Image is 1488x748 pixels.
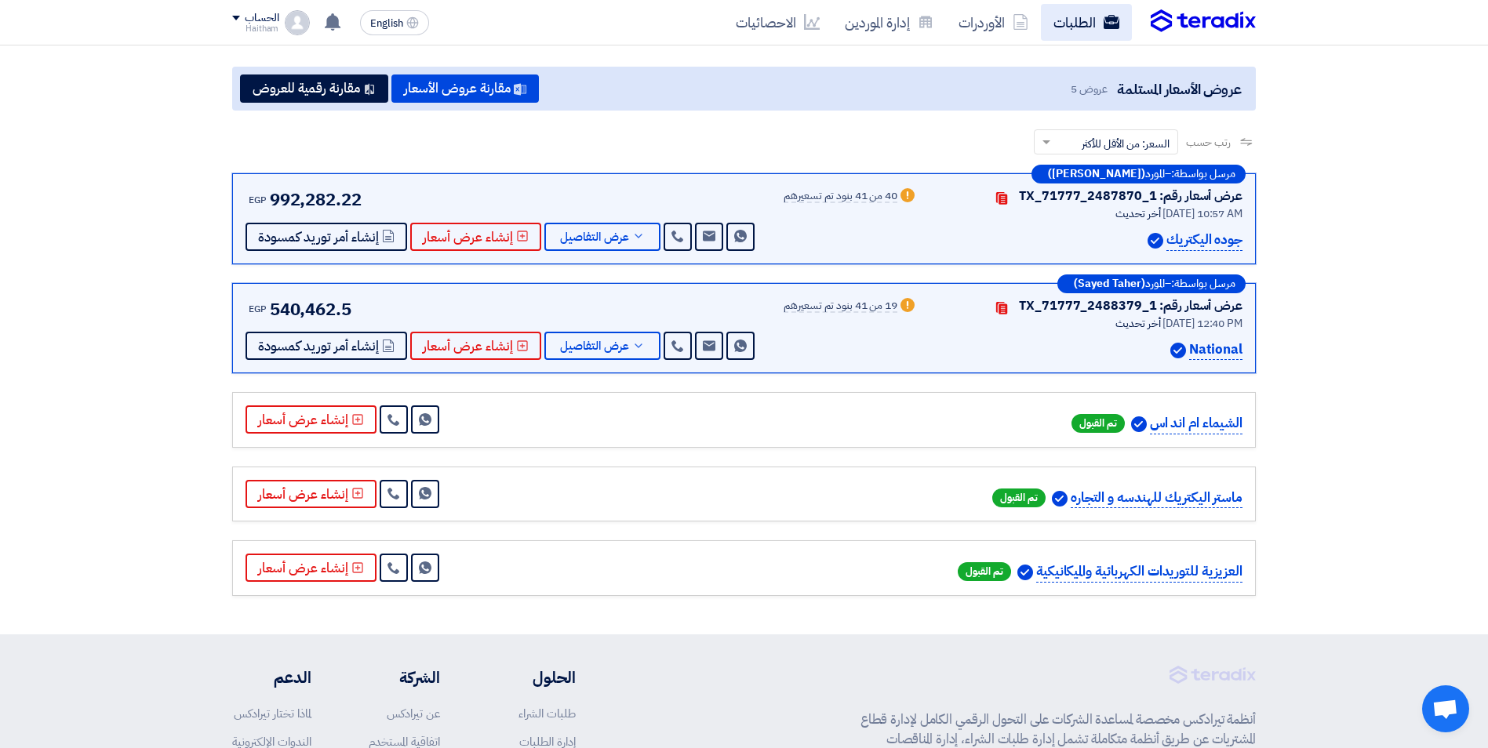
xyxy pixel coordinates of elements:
[1115,205,1160,222] span: أخر تحديث
[249,302,267,316] span: EGP
[1186,134,1231,151] span: رتب حسب
[1145,169,1165,180] span: المورد
[1171,169,1235,180] span: مرسل بواسطة:
[1017,565,1033,580] img: Verified Account
[1052,491,1068,507] img: Verified Account
[246,332,407,360] button: إنشاء أمر توريد كمسودة
[518,705,576,722] a: طلبات الشراء
[1082,136,1170,152] span: السعر: من الأقل للأكثر
[1162,205,1242,222] span: [DATE] 10:57 AM
[544,223,660,251] button: عرض التفاصيل
[1071,488,1242,509] p: ماستر اليكتريك للهندسه و التجاره
[1171,278,1235,289] span: مرسل بواسطة:
[1041,4,1132,41] a: الطلبات
[560,231,629,243] span: عرض التفاصيل
[560,340,629,352] span: عرض التفاصيل
[1166,230,1242,251] p: جوده اليكتريك
[1170,343,1186,358] img: Verified Account
[370,18,403,29] span: English
[232,24,278,33] div: Haitham
[784,191,897,203] div: 40 من 41 بنود تم تسعيرهم
[258,231,379,243] span: إنشاء أمر توريد كمسودة
[1115,315,1160,332] span: أخر تحديث
[387,705,440,722] a: عن تيرادكس
[946,4,1041,41] a: الأوردرات
[391,74,539,103] button: مقارنة عروض الأسعار
[270,296,351,322] span: 540,462.5
[245,12,278,25] div: الحساب
[234,705,311,722] a: لماذا تختار تيرادكس
[1422,685,1469,732] div: Open chat
[544,332,660,360] button: عرض التفاصيل
[410,332,541,360] button: إنشاء عرض أسعار
[358,666,440,689] li: الشركة
[270,187,362,212] span: 992,282.22
[1131,416,1147,432] img: Verified Account
[1071,414,1125,433] span: تم القبول
[1057,274,1246,293] div: –
[232,666,311,689] li: الدعم
[487,666,576,689] li: الحلول
[246,480,377,508] button: إنشاء عرض أسعار
[1162,315,1242,332] span: [DATE] 12:40 PM
[240,74,388,103] button: مقارنة رقمية للعروض
[410,223,541,251] button: إنشاء عرض أسعار
[1048,169,1145,180] b: ([PERSON_NAME])
[249,193,267,207] span: EGP
[1036,561,1242,583] p: العزيزية للتوريدات الكهربائية والميكانيكية
[784,300,897,313] div: 19 من 41 بنود تم تسعيرهم
[246,405,377,434] button: إنشاء عرض أسعار
[1019,187,1242,205] div: عرض أسعار رقم: TX_71777_2487870_1
[1145,278,1165,289] span: المورد
[285,10,310,35] img: profile_test.png
[246,554,377,582] button: إنشاء عرض أسعار
[1031,165,1246,183] div: –
[423,340,513,352] span: إنشاء عرض أسعار
[1150,413,1242,434] p: الشيماء ام اند اس
[423,231,513,243] span: إنشاء عرض أسعار
[1019,296,1242,315] div: عرض أسعار رقم: TX_71777_2488379_1
[1117,78,1242,100] span: عروض الأسعار المستلمة
[992,488,1046,507] span: تم القبول
[1074,278,1145,289] b: (Sayed Taher)
[723,4,832,41] a: الاحصائيات
[246,223,407,251] button: إنشاء أمر توريد كمسودة
[832,4,946,41] a: إدارة الموردين
[360,10,429,35] button: English
[258,340,379,352] span: إنشاء أمر توريد كمسودة
[1189,340,1242,361] p: National
[1071,81,1107,97] span: عروض 5
[1148,233,1163,249] img: Verified Account
[958,562,1011,581] span: تم القبول
[1151,9,1256,33] img: Teradix logo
